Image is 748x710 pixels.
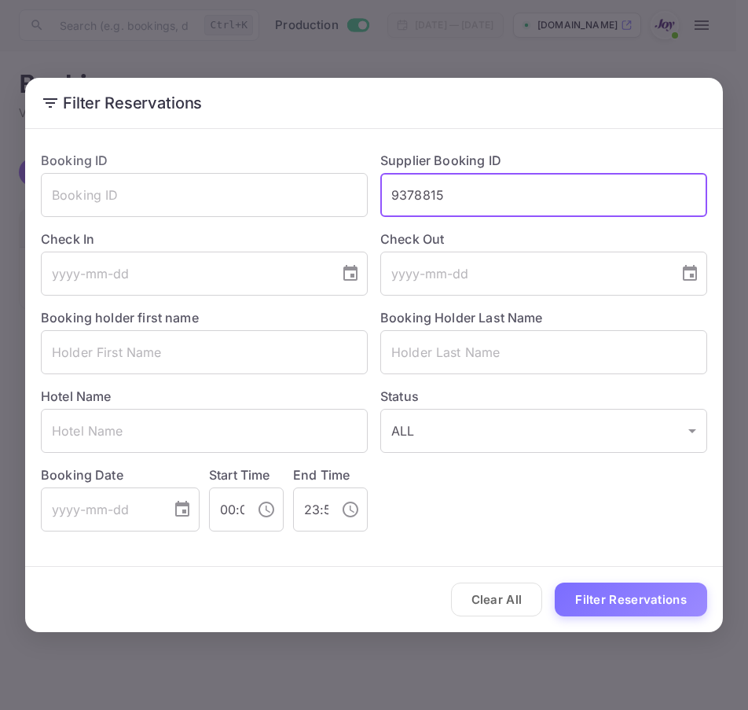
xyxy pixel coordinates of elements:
label: Start Time [209,467,270,483]
input: hh:mm [209,487,244,532]
input: Holder First Name [41,330,368,374]
input: Booking ID [41,173,368,217]
button: Clear All [451,583,543,616]
input: Hotel Name [41,409,368,453]
input: hh:mm [293,487,328,532]
button: Choose date [335,258,366,289]
button: Choose time, selected time is 12:00 AM [251,494,282,525]
button: Choose date [674,258,706,289]
div: ALL [380,409,707,453]
label: End Time [293,467,350,483]
button: Filter Reservations [555,583,707,616]
label: Booking Date [41,465,200,484]
label: Status [380,387,707,406]
input: Holder Last Name [380,330,707,374]
label: Check Out [380,230,707,248]
label: Booking Holder Last Name [380,310,543,326]
button: Choose date [167,494,198,525]
button: Choose time, selected time is 11:59 PM [335,494,366,525]
input: yyyy-mm-dd [41,252,328,296]
label: Check In [41,230,368,248]
label: Booking ID [41,153,108,168]
h2: Filter Reservations [25,78,723,128]
input: yyyy-mm-dd [380,252,668,296]
input: Supplier Booking ID [380,173,707,217]
input: yyyy-mm-dd [41,487,160,532]
label: Hotel Name [41,388,112,404]
label: Supplier Booking ID [380,153,501,168]
label: Booking holder first name [41,310,199,326]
